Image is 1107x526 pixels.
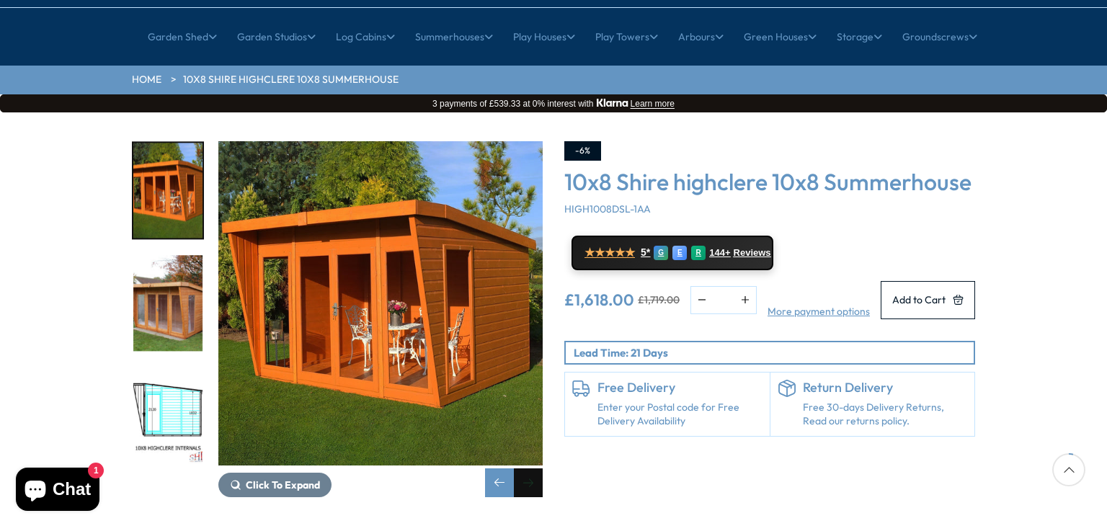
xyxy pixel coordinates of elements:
[183,73,399,87] a: 10x8 Shire highclere 10x8 Summerhouse
[564,168,975,195] h3: 10x8 Shire highclere 10x8 Summerhouse
[837,19,882,55] a: Storage
[574,345,974,360] p: Lead Time: 21 Days
[564,202,651,215] span: HIGH1008DSL-1AA
[218,141,543,497] div: 2 / 8
[892,295,946,305] span: Add to Cart
[584,246,635,259] span: ★★★★★
[597,401,763,429] a: Enter your Postal code for Free Delivery Availability
[572,236,773,270] a: ★★★★★ 5* G E R 144+ Reviews
[744,19,817,55] a: Green Houses
[691,246,706,260] div: R
[638,295,680,305] del: £1,719.00
[132,141,204,240] div: 2 / 8
[133,368,203,464] img: 10x8HighclereINTERNALS_d8bbb509-357c-456c-86bf-9977fb871dd3_200x200.jpg
[132,254,204,353] div: 3 / 8
[132,367,204,465] div: 4 / 8
[485,468,514,497] div: Previous slide
[513,19,575,55] a: Play Houses
[218,473,332,497] button: Click To Expand
[564,292,634,308] ins: £1,618.00
[597,380,763,396] h6: Free Delivery
[654,246,668,260] div: G
[415,19,493,55] a: Summerhouses
[148,19,217,55] a: Garden Shed
[672,246,687,260] div: E
[803,380,968,396] h6: Return Delivery
[678,19,724,55] a: Arbours
[336,19,395,55] a: Log Cabins
[12,468,104,514] inbox-online-store-chat: Shopify online store chat
[881,281,975,319] button: Add to Cart
[514,468,543,497] div: Next slide
[237,19,316,55] a: Garden Studios
[133,143,203,239] img: Highclere10x8_4e3422c4-5743-45d3-9fb6-463eeb96e2ff_200x200.jpg
[709,247,730,259] span: 144+
[734,247,771,259] span: Reviews
[768,305,870,319] a: More payment options
[132,73,161,87] a: HOME
[902,19,977,55] a: Groundscrews
[246,478,320,491] span: Click To Expand
[218,141,543,465] img: 10x8 Shire highclere 10x8 Summerhouse - Best Shed
[133,256,203,352] img: Highclere10x8-7_ce85ef82-748a-46cc-96cf-204a9ed8b394_200x200.jpg
[564,141,601,161] div: -6%
[595,19,658,55] a: Play Towers
[803,401,968,429] p: Free 30-days Delivery Returns, Read our returns policy.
